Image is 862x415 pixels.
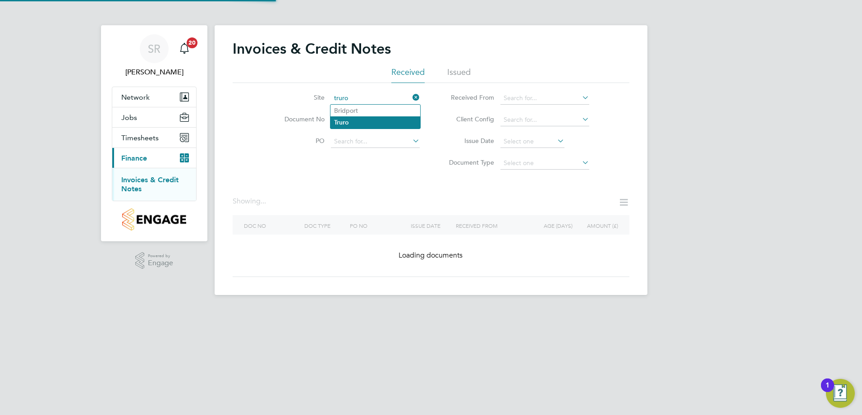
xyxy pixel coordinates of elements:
[500,92,589,105] input: Search for...
[121,93,150,101] span: Network
[826,379,855,408] button: Open Resource Center, 1 new notification
[112,87,196,107] button: Network
[273,137,325,145] label: PO
[273,93,325,101] label: Site
[121,154,147,162] span: Finance
[121,175,179,193] a: Invoices & Credit Notes
[233,197,268,206] div: Showing
[825,385,830,397] div: 1
[112,107,196,127] button: Jobs
[500,114,589,126] input: Search for...
[261,197,266,206] span: ...
[330,105,420,116] li: Bridport
[331,135,420,148] input: Search for...
[334,119,349,126] b: Truro
[148,259,173,267] span: Engage
[101,25,207,241] nav: Main navigation
[175,34,193,63] a: 20
[112,67,197,78] span: Sophie Rollinson
[442,115,494,123] label: Client Config
[148,43,160,55] span: SR
[187,37,197,48] span: 20
[122,208,186,231] img: countryside-properties-logo-retina.png
[442,137,494,145] label: Issue Date
[233,40,391,58] h2: Invoices & Credit Notes
[121,113,137,122] span: Jobs
[391,67,425,83] li: Received
[442,93,494,101] label: Received From
[112,34,197,78] a: SR[PERSON_NAME]
[135,252,174,269] a: Powered byEngage
[500,157,589,170] input: Select one
[447,67,471,83] li: Issued
[442,158,494,166] label: Document Type
[112,148,196,168] button: Finance
[112,128,196,148] button: Timesheets
[112,208,197,231] a: Go to home page
[121,134,159,142] span: Timesheets
[112,168,196,201] div: Finance
[331,92,420,105] input: Search for...
[273,115,325,123] label: Document No
[500,135,564,148] input: Select one
[148,252,173,260] span: Powered by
